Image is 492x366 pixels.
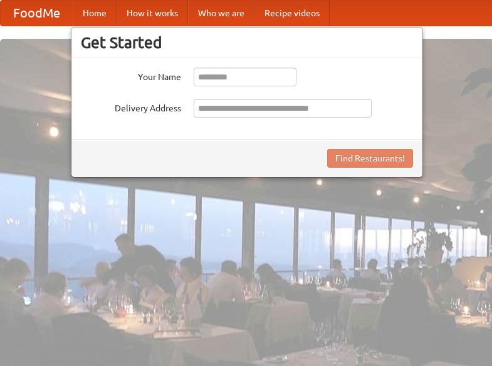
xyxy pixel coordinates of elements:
[81,99,181,114] label: Delivery Address
[188,1,254,26] a: Who we are
[117,1,188,26] a: How it works
[73,1,117,26] a: Home
[327,149,413,168] button: Find Restaurants!
[81,68,181,83] label: Your Name
[1,1,73,26] a: FoodMe
[81,33,413,52] h3: Get Started
[254,1,330,26] a: Recipe videos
